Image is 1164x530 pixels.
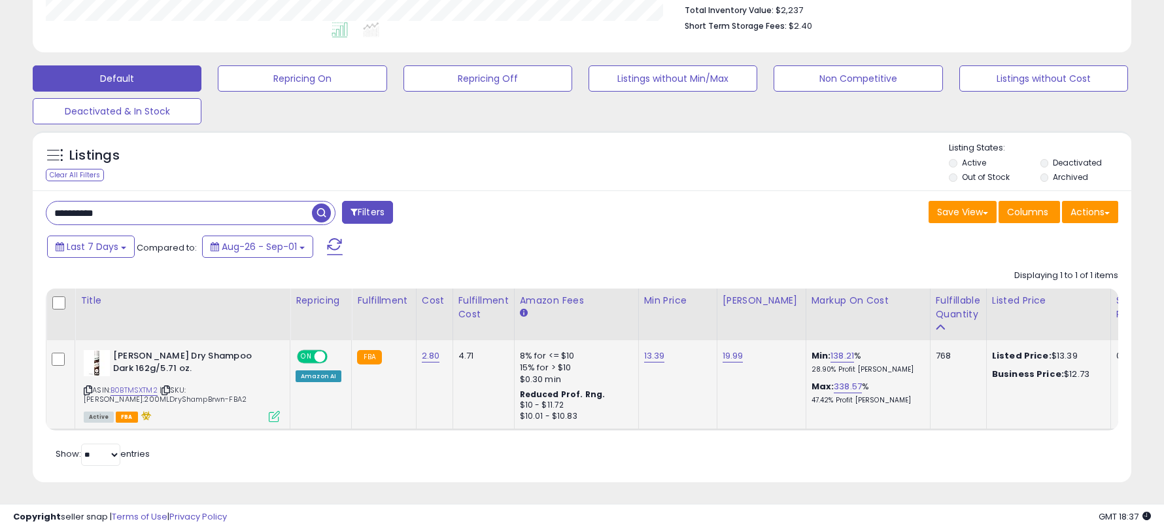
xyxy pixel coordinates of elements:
b: Listed Price: [992,349,1052,362]
i: hazardous material [138,411,152,420]
small: Amazon Fees. [520,308,528,319]
div: Cost [422,294,447,308]
span: | SKU: [PERSON_NAME].200MLDryShampBrwn-FBA2 [84,385,247,404]
button: Filters [342,201,393,224]
div: Clear All Filters [46,169,104,181]
div: $10.01 - $10.83 [520,411,628,422]
img: 31sHqUh3I7L._SL40_.jpg [84,350,110,376]
div: Amazon AI [296,370,341,382]
div: $10 - $11.72 [520,400,628,411]
th: The percentage added to the cost of goods (COGS) that forms the calculator for Min & Max prices. [806,289,930,340]
button: Repricing Off [403,65,572,92]
span: Aug-26 - Sep-01 [222,240,297,253]
span: Columns [1007,205,1048,219]
div: Markup on Cost [812,294,925,308]
span: All listings currently available for purchase on Amazon [84,412,114,423]
div: Repricing [296,294,346,308]
div: seller snap | | [13,511,227,523]
div: % [812,381,920,405]
span: 2025-09-9 18:37 GMT [1099,510,1151,523]
div: Listed Price [992,294,1105,308]
div: ASIN: [84,350,280,421]
b: [PERSON_NAME] Dry Shampoo Dark 162g/5.71 oz. [113,350,272,378]
small: FBA [357,350,381,364]
div: Displaying 1 to 1 of 1 items [1014,270,1118,282]
b: Max: [812,380,834,393]
button: Deactivated & In Stock [33,98,201,124]
a: 19.99 [723,349,744,362]
button: Listings without Cost [959,65,1128,92]
li: $2,237 [685,1,1108,17]
b: Total Inventory Value: [685,5,774,16]
p: Listing States: [949,142,1131,154]
div: Amazon Fees [520,294,633,308]
div: Fulfillment Cost [458,294,509,321]
label: Deactivated [1053,157,1102,168]
div: 0.00 [1116,350,1138,362]
button: Listings without Min/Max [589,65,757,92]
p: 47.42% Profit [PERSON_NAME] [812,396,920,405]
label: Active [962,157,986,168]
span: OFF [326,351,347,362]
label: Archived [1053,171,1088,183]
span: FBA [116,412,138,423]
h5: Listings [69,147,120,165]
a: B0BTMSXTM2 [111,385,158,396]
b: Business Price: [992,368,1064,380]
div: $13.39 [992,350,1101,362]
span: ON [298,351,315,362]
span: Last 7 Days [67,240,118,253]
button: Non Competitive [774,65,942,92]
div: [PERSON_NAME] [723,294,800,308]
button: Last 7 Days [47,236,135,258]
strong: Copyright [13,510,61,523]
span: $2.40 [789,20,812,32]
div: Title [80,294,284,308]
div: $12.73 [992,368,1101,380]
div: % [812,350,920,374]
b: Short Term Storage Fees: [685,20,787,31]
div: Ship Price [1116,294,1142,321]
button: Aug-26 - Sep-01 [202,236,313,258]
button: Repricing On [218,65,386,92]
span: Show: entries [56,448,150,460]
button: Columns [999,201,1060,223]
a: Privacy Policy [169,510,227,523]
button: Actions [1062,201,1118,223]
button: Save View [929,201,997,223]
a: 338.57 [834,380,862,393]
a: 2.80 [422,349,440,362]
span: Compared to: [137,241,197,254]
a: Terms of Use [112,510,167,523]
label: Out of Stock [962,171,1010,183]
div: Fulfillment [357,294,410,308]
b: Min: [812,349,831,362]
p: 28.90% Profit [PERSON_NAME] [812,365,920,374]
div: Min Price [644,294,711,308]
div: 768 [936,350,976,362]
b: Reduced Prof. Rng. [520,389,606,400]
a: 13.39 [644,349,665,362]
a: 138.21 [830,349,854,362]
div: $0.30 min [520,374,628,385]
div: 8% for <= $10 [520,350,628,362]
button: Default [33,65,201,92]
div: 15% for > $10 [520,362,628,374]
div: Fulfillable Quantity [936,294,981,321]
div: 4.71 [458,350,504,362]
